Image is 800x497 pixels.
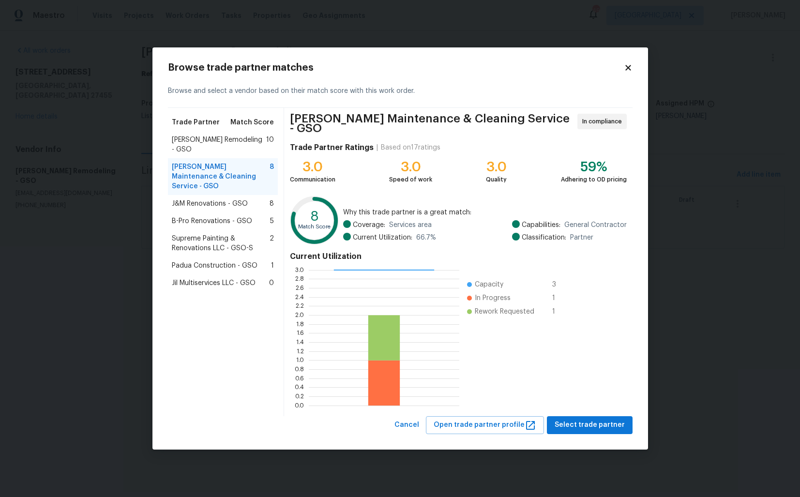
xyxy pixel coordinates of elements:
[172,261,257,271] span: Padua Construction - GSO
[296,321,304,327] text: 1.8
[172,278,256,288] span: Jil Multiservices LLC - GSO
[299,225,331,230] text: Match Score
[295,294,304,300] text: 2.4
[552,307,568,316] span: 1
[266,135,274,154] span: 10
[172,135,267,154] span: [PERSON_NAME] Remodeling - GSO
[172,118,220,127] span: Trade Partner
[295,366,304,372] text: 0.8
[555,419,625,431] span: Select trade partner
[561,162,627,172] div: 59%
[290,143,374,152] h4: Trade Partner Ratings
[295,312,304,318] text: 2.0
[297,348,304,354] text: 1.2
[434,419,536,431] span: Open trade partner profile
[475,280,503,289] span: Capacity
[561,175,627,184] div: Adhering to OD pricing
[416,233,436,242] span: 66.7 %
[295,376,304,381] text: 0.6
[475,307,534,316] span: Rework Requested
[290,114,574,133] span: [PERSON_NAME] Maintenance & Cleaning Service - GSO
[297,331,304,336] text: 1.6
[295,267,304,273] text: 3.0
[295,385,304,391] text: 0.4
[270,234,274,253] span: 2
[343,208,627,217] span: Why this trade partner is a great match:
[374,143,381,152] div: |
[290,252,626,261] h4: Current Utilization
[230,118,274,127] span: Match Score
[389,162,432,172] div: 3.0
[486,162,507,172] div: 3.0
[475,293,511,303] span: In Progress
[295,403,304,408] text: 0.0
[270,162,274,191] span: 8
[290,162,335,172] div: 3.0
[426,416,544,434] button: Open trade partner profile
[172,199,248,209] span: J&M Renovations - GSO
[296,358,304,363] text: 1.0
[296,339,304,345] text: 1.4
[389,220,432,230] span: Services area
[486,175,507,184] div: Quality
[552,280,568,289] span: 3
[172,216,252,226] span: B-Pro Renovations - GSO
[296,303,304,309] text: 2.2
[290,175,335,184] div: Communication
[295,393,304,399] text: 0.2
[394,419,419,431] span: Cancel
[522,233,566,242] span: Classification:
[270,199,274,209] span: 8
[310,210,319,223] text: 8
[582,117,626,126] span: In compliance
[172,162,270,191] span: [PERSON_NAME] Maintenance & Cleaning Service - GSO
[389,175,432,184] div: Speed of work
[168,63,624,73] h2: Browse trade partner matches
[522,220,560,230] span: Capabilities:
[353,233,412,242] span: Current Utilization:
[172,234,270,253] span: Supreme Painting & Renovations LLC - GSO-S
[168,75,633,108] div: Browse and select a vendor based on their match score with this work order.
[552,293,568,303] span: 1
[271,261,274,271] span: 1
[270,216,274,226] span: 5
[296,285,304,291] text: 2.6
[391,416,423,434] button: Cancel
[564,220,627,230] span: General Contractor
[353,220,385,230] span: Coverage:
[269,278,274,288] span: 0
[381,143,440,152] div: Based on 17 ratings
[570,233,593,242] span: Partner
[547,416,633,434] button: Select trade partner
[295,276,304,282] text: 2.8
